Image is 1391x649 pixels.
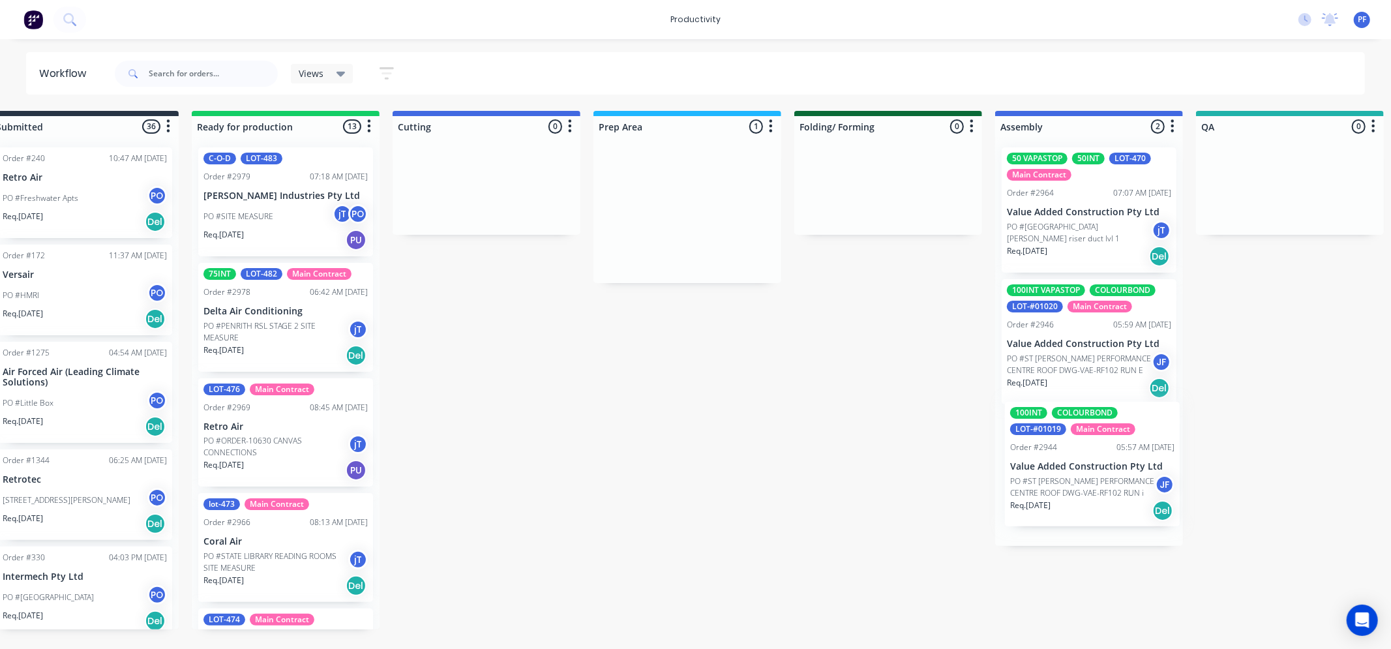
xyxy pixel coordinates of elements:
[664,10,727,29] div: productivity
[39,66,93,82] div: Workflow
[299,67,323,80] span: Views
[1347,605,1378,636] div: Open Intercom Messenger
[149,61,278,87] input: Search for orders...
[23,10,43,29] img: Factory
[1358,14,1366,25] span: PF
